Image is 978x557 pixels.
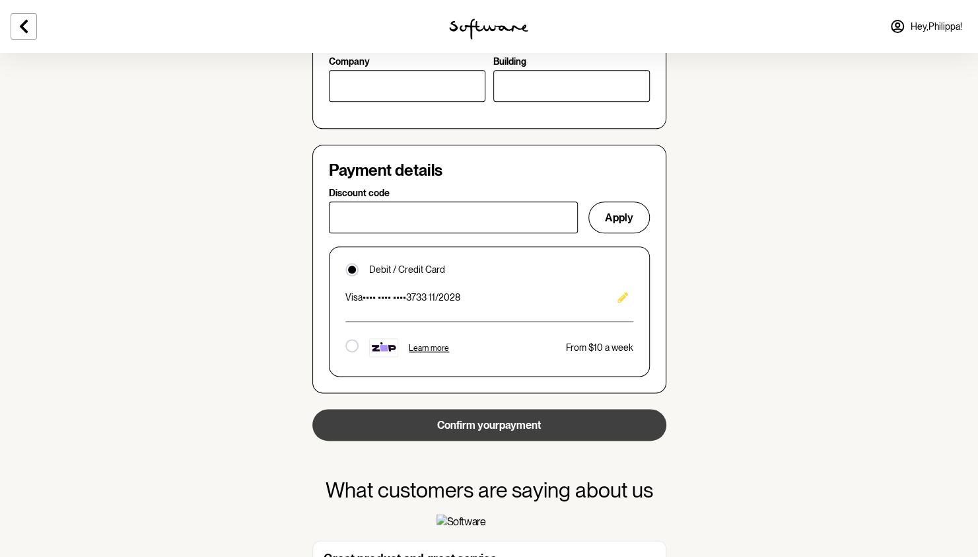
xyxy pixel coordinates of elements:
img: Software [437,514,542,530]
a: Hey,Philippa! [882,11,970,42]
button: Edit [612,287,633,308]
p: •••• •••• •••• 3733 11/2028 [345,292,460,303]
img: footer-tile-new.png [369,338,399,357]
button: Confirm yourpayment [312,409,666,441]
img: software logo [449,19,528,40]
p: Company [329,56,370,67]
p: Discount code [329,188,390,199]
h4: Payment details [329,161,650,180]
span: visa [345,292,363,303]
p: From $10 a week [566,342,633,353]
h3: What customers are saying about us [326,478,653,503]
p: Debit / Credit Card [369,264,445,276]
p: Building [493,56,526,67]
span: Learn more [409,344,449,353]
button: Apply [588,202,650,233]
span: Hey, Philippa ! [911,21,962,32]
